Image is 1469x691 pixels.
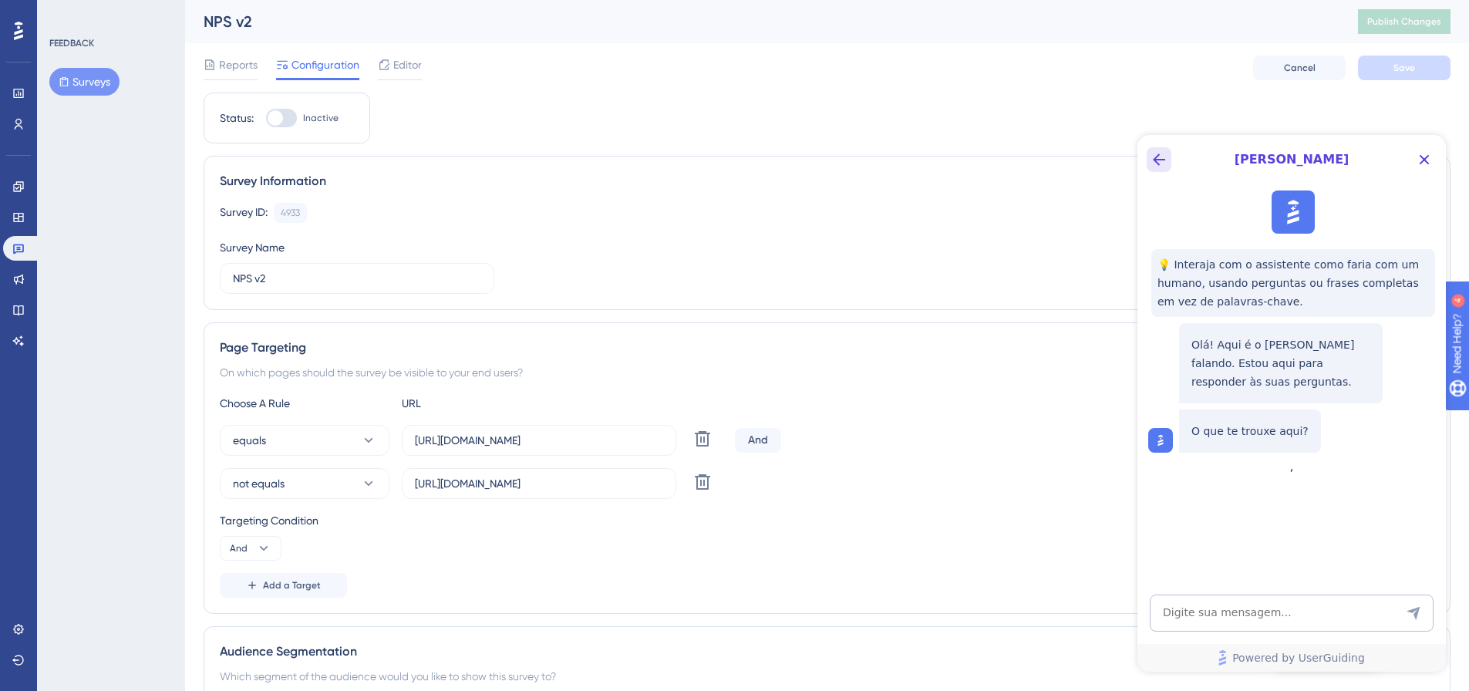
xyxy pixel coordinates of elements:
[220,536,281,561] button: And
[233,474,285,493] span: not equals
[281,207,300,219] div: 4933
[220,511,1434,530] div: Targeting Condition
[415,432,663,449] input: yourwebsite.com/path
[220,363,1434,382] div: On which pages should the survey be visible to your end users?
[220,573,347,598] button: Add a Target
[233,270,481,287] input: Type your Survey name
[220,468,389,499] button: not equals
[220,394,389,413] div: Choose A Rule
[204,11,1319,32] div: NPS v2
[230,542,248,554] span: And
[1393,62,1415,74] span: Save
[402,394,571,413] div: URL
[220,238,285,257] div: Survey Name
[220,339,1434,357] div: Page Targeting
[393,56,422,74] span: Editor
[1284,62,1316,74] span: Cancel
[233,431,266,450] span: equals
[415,475,663,492] input: yourwebsite.com/path
[220,203,268,223] div: Survey ID:
[219,56,258,74] span: Reports
[220,172,1434,190] div: Survey Information
[1137,135,1446,672] iframe: UserGuiding AI Assistant
[735,428,781,453] div: And
[220,667,1434,686] div: Which segment of the audience would you like to show this survey to?
[36,4,96,22] span: Need Help?
[1358,9,1450,34] button: Publish Changes
[1358,56,1450,80] button: Save
[220,109,254,127] div: Status:
[291,56,359,74] span: Configuration
[107,8,112,20] div: 4
[263,579,321,592] span: Add a Target
[220,642,1434,661] div: Audience Segmentation
[303,112,339,124] span: Inactive
[1253,56,1346,80] button: Cancel
[1367,15,1441,28] span: Publish Changes
[220,425,389,456] button: equals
